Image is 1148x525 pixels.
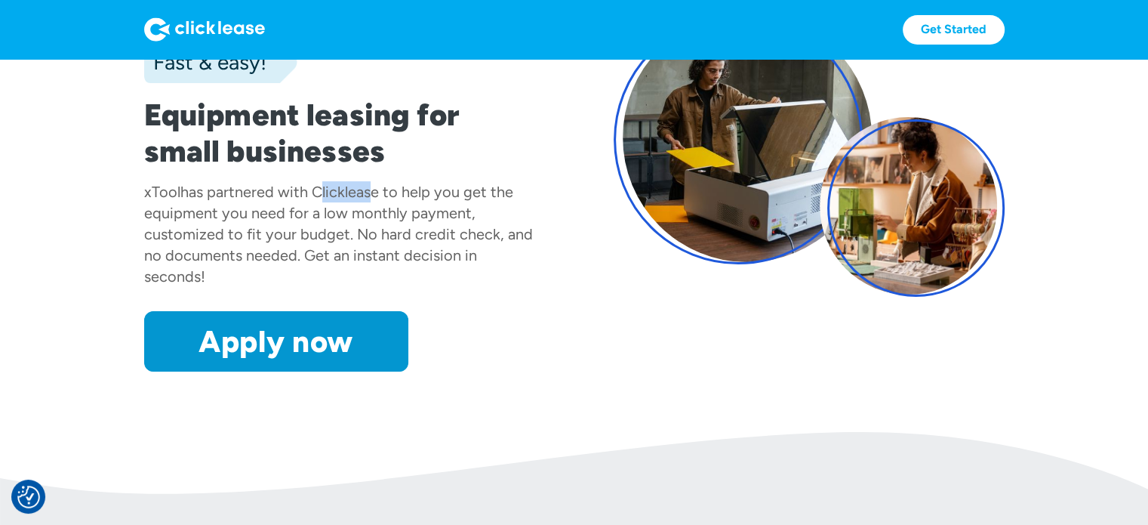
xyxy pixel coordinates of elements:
button: Consent Preferences [17,486,40,508]
div: Fast & easy! [144,47,266,77]
img: Logo [144,17,265,42]
a: Get Started [903,15,1005,45]
div: has partnered with Clicklease to help you get the equipment you need for a low monthly payment, c... [144,183,533,286]
img: Revisit consent button [17,486,40,508]
div: xTool [144,183,180,201]
a: Apply now [144,311,408,372]
h1: Equipment leasing for small businesses [144,97,535,169]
